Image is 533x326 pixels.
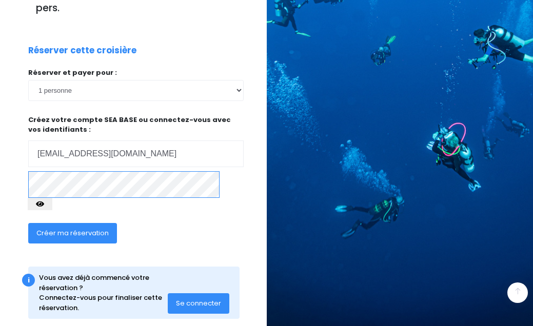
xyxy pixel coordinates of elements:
p: Réserver cette croisière [28,44,136,57]
button: Créer ma réservation [28,223,117,243]
div: Vous avez déjà commencé votre réservation ? Connectez-vous pour finaliser cette réservation. [39,273,168,313]
div: i [22,274,35,287]
button: Se connecter [168,293,229,314]
input: Adresse email [28,140,244,167]
p: Créez votre compte SEA BASE ou connectez-vous avec vos identifiants : [28,115,244,167]
span: Se connecter [176,298,221,308]
span: Créer ma réservation [36,228,109,238]
a: Se connecter [168,298,229,307]
p: Réserver et payer pour : [28,68,244,78]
